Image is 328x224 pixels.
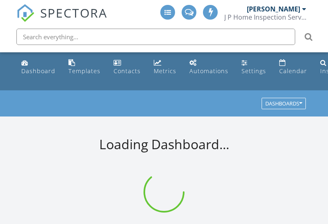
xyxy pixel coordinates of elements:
[189,67,228,75] div: Automations
[224,13,306,21] div: J P Home Inspection Services
[114,67,141,75] div: Contacts
[21,67,55,75] div: Dashboard
[262,98,306,110] button: Dashboards
[276,56,310,79] a: Calendar
[265,101,302,107] div: Dashboards
[68,67,100,75] div: Templates
[241,67,266,75] div: Settings
[16,4,34,22] img: The Best Home Inspection Software - Spectora
[238,56,269,79] a: Settings
[16,29,295,45] input: Search everything...
[40,4,107,21] span: SPECTORA
[186,56,232,79] a: Automations (Basic)
[18,56,59,79] a: Dashboard
[247,5,300,13] div: [PERSON_NAME]
[279,67,307,75] div: Calendar
[154,67,176,75] div: Metrics
[150,56,180,79] a: Metrics
[16,11,107,28] a: SPECTORA
[110,56,144,79] a: Contacts
[65,56,104,79] a: Templates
